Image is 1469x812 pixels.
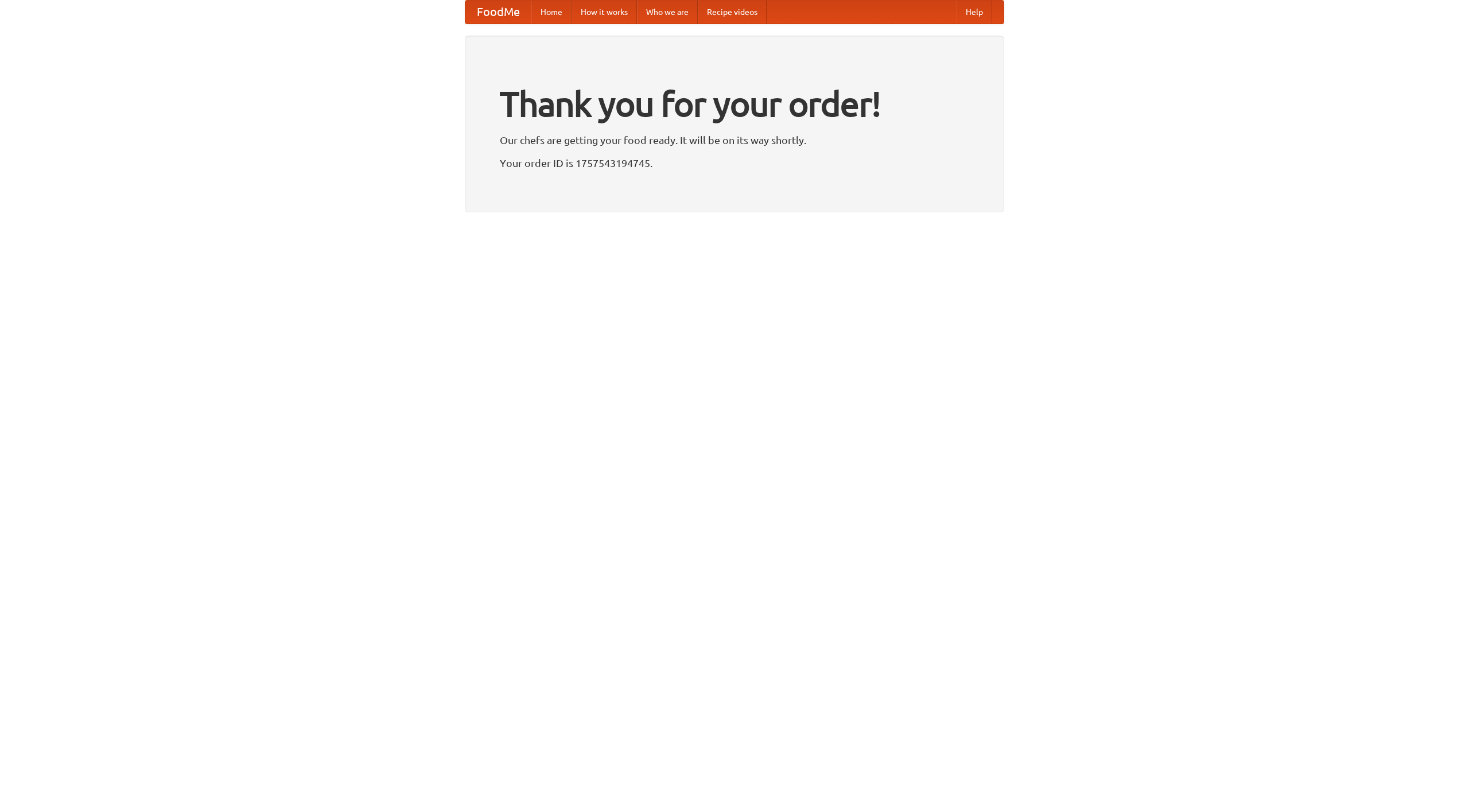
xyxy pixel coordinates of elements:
p: Our chefs are getting your food ready. It will be on its way shortly. [500,131,969,149]
a: Home [531,1,572,24]
a: How it works [572,1,637,24]
a: Who we are [637,1,698,24]
a: Help [957,1,992,24]
h1: Thank you for your order! [500,76,969,131]
a: Recipe videos [698,1,767,24]
p: Your order ID is 1757543194745. [500,154,969,172]
a: FoodMe [465,1,531,24]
